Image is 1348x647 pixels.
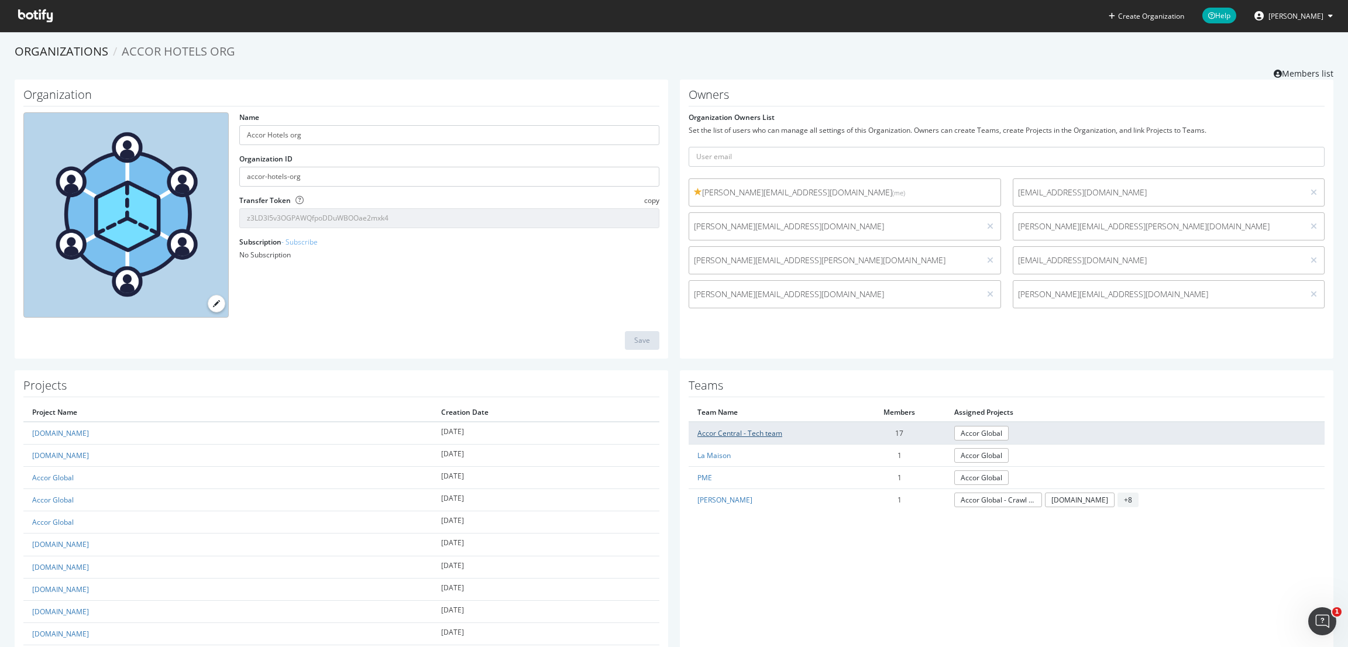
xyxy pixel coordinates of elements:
[432,622,659,645] td: [DATE]
[945,403,1325,422] th: Assigned Projects
[689,112,775,122] label: Organization Owners List
[32,450,89,460] a: [DOMAIN_NAME]
[32,428,89,438] a: [DOMAIN_NAME]
[689,379,1325,397] h1: Teams
[239,154,293,164] label: Organization ID
[854,466,946,488] td: 1
[697,495,752,505] a: [PERSON_NAME]
[689,403,854,422] th: Team Name
[689,147,1325,167] input: User email
[697,450,731,460] a: La Maison
[32,473,74,483] a: Accor Global
[15,43,1333,60] ol: breadcrumbs
[1245,6,1342,25] button: [PERSON_NAME]
[432,489,659,511] td: [DATE]
[694,254,975,266] span: [PERSON_NAME][EMAIL_ADDRESS][PERSON_NAME][DOMAIN_NAME]
[23,379,659,397] h1: Projects
[32,607,89,617] a: [DOMAIN_NAME]
[1045,493,1115,507] a: [DOMAIN_NAME]
[954,470,1009,485] a: Accor Global
[694,288,975,300] span: [PERSON_NAME][EMAIL_ADDRESS][DOMAIN_NAME]
[1018,288,1299,300] span: [PERSON_NAME][EMAIL_ADDRESS][DOMAIN_NAME]
[23,88,659,106] h1: Organization
[432,578,659,600] td: [DATE]
[1108,11,1185,22] button: Create Organization
[239,167,659,187] input: Organization ID
[239,195,291,205] label: Transfer Token
[1274,65,1333,80] a: Members list
[432,534,659,556] td: [DATE]
[1117,493,1139,507] span: + 8
[122,43,235,59] span: Accor Hotels org
[697,473,712,483] a: PME
[625,331,659,350] button: Save
[854,422,946,445] td: 17
[432,466,659,488] td: [DATE]
[689,88,1325,106] h1: Owners
[281,237,318,247] a: - Subscribe
[1018,221,1299,232] span: [PERSON_NAME][EMAIL_ADDRESS][PERSON_NAME][DOMAIN_NAME]
[15,43,108,59] a: Organizations
[432,511,659,534] td: [DATE]
[32,517,74,527] a: Accor Global
[239,250,659,260] div: No Subscription
[854,403,946,422] th: Members
[689,125,1325,135] div: Set the list of users who can manage all settings of this Organization. Owners can create Teams, ...
[32,562,89,572] a: [DOMAIN_NAME]
[644,195,659,205] span: copy
[892,188,905,197] small: (me)
[32,495,74,505] a: Accor Global
[1018,187,1299,198] span: [EMAIL_ADDRESS][DOMAIN_NAME]
[432,403,659,422] th: Creation Date
[954,493,1042,507] a: Accor Global - Crawl sans JS
[32,539,89,549] a: [DOMAIN_NAME]
[954,448,1009,463] a: Accor Global
[954,426,1009,440] a: Accor Global
[1202,8,1236,23] span: Help
[1308,607,1336,635] iframe: Intercom live chat
[432,600,659,622] td: [DATE]
[1332,607,1342,617] span: 1
[694,221,975,232] span: [PERSON_NAME][EMAIL_ADDRESS][DOMAIN_NAME]
[32,584,89,594] a: [DOMAIN_NAME]
[634,335,650,345] div: Save
[1268,11,1323,21] span: Vimala Ngonekeo
[23,403,432,422] th: Project Name
[432,422,659,445] td: [DATE]
[854,489,946,511] td: 1
[239,237,318,247] label: Subscription
[239,112,259,122] label: Name
[697,428,782,438] a: Accor Central - Tech team
[239,125,659,145] input: name
[432,556,659,578] td: [DATE]
[694,187,996,198] span: [PERSON_NAME][EMAIL_ADDRESS][DOMAIN_NAME]
[432,444,659,466] td: [DATE]
[854,444,946,466] td: 1
[32,629,89,639] a: [DOMAIN_NAME]
[1018,254,1299,266] span: [EMAIL_ADDRESS][DOMAIN_NAME]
